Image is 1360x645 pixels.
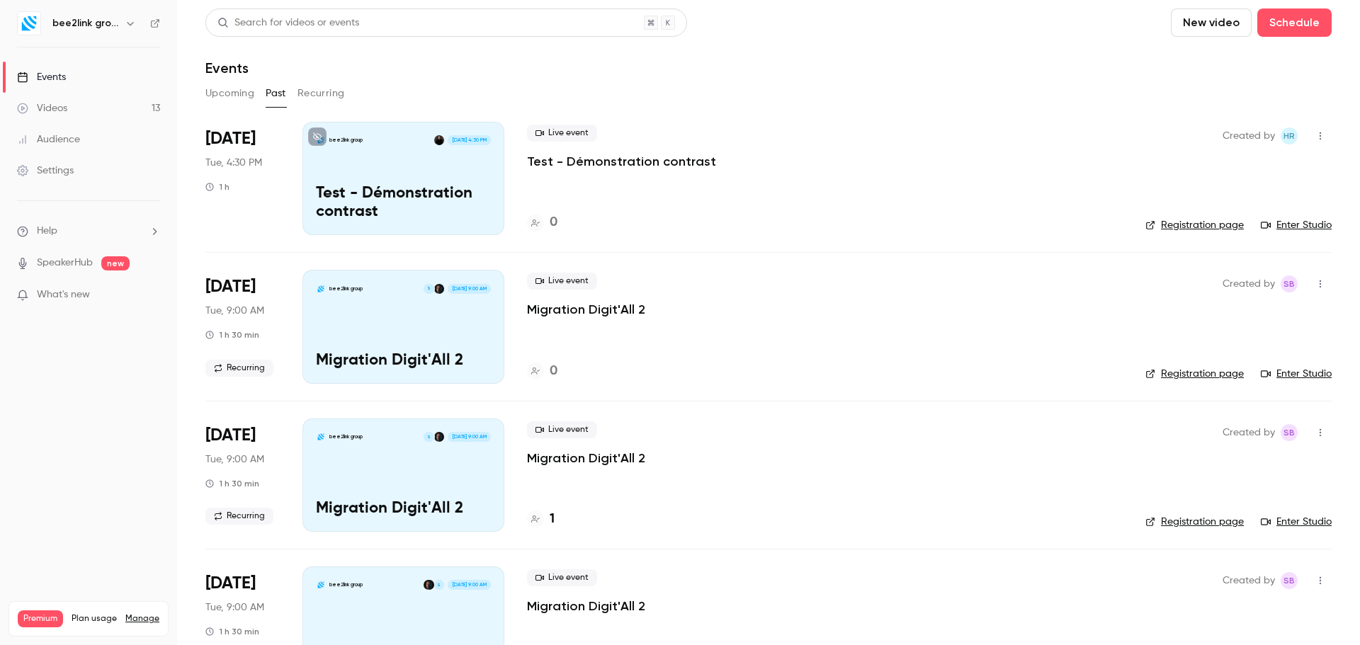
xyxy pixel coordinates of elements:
div: Sep 30 Tue, 4:30 PM (Europe/Paris) [205,122,280,235]
span: Premium [18,610,63,627]
div: Sep 9 Tue, 9:00 AM (Europe/Paris) [205,270,280,383]
img: Migration Digit'All 2 [316,284,326,294]
span: Tue, 4:30 PM [205,156,262,170]
span: [DATE] 9:00 AM [448,432,490,442]
a: 1 [527,510,555,529]
p: bee2link group [329,285,363,292]
span: [DATE] [205,572,256,595]
a: 0 [527,362,557,381]
button: Past [266,82,286,105]
p: Test - Démonstration contrast [316,185,491,222]
span: Stephanie Baron [1281,572,1298,589]
span: SB [1283,275,1295,292]
div: S [423,431,434,443]
a: Test - Démonstration contrast [527,153,716,170]
a: Test - Démonstration contrast bee2link groupXavier Cotelle[DATE] 4:30 PMTest - Démonstration cont... [302,122,504,235]
button: Schedule [1257,8,1332,37]
span: new [101,256,130,270]
h4: 0 [550,362,557,381]
span: [DATE] 4:30 PM [448,135,490,145]
li: help-dropdown-opener [17,224,160,239]
button: Upcoming [205,82,254,105]
a: 0 [527,213,557,232]
button: New video [1171,8,1252,37]
span: [DATE] [205,127,256,150]
a: Migration Digit'All 2 [527,450,645,467]
span: Created by [1223,424,1275,441]
span: Plan usage [72,613,117,624]
a: Migration Digit'All 2 [527,598,645,615]
div: S [433,579,445,590]
span: SB [1283,424,1295,441]
span: Created by [1223,572,1275,589]
a: Registration page [1145,367,1244,381]
span: SB [1283,572,1295,589]
span: Tue, 9:00 AM [205,452,264,467]
span: Live event [527,421,597,438]
p: bee2link group [329,137,363,144]
span: Created by [1223,275,1275,292]
div: Search for videos or events [217,16,359,30]
div: 1 h 30 min [205,626,259,637]
span: Live event [527,125,597,142]
button: Recurring [297,82,345,105]
a: Enter Studio [1261,218,1332,232]
p: Migration Digit'All 2 [316,352,491,370]
div: 1 h 30 min [205,478,259,489]
p: bee2link group [329,433,363,440]
span: HR [1283,127,1295,144]
div: Audience [17,132,80,147]
img: Migration Digit'All 2 [316,580,326,590]
span: Tue, 9:00 AM [205,600,264,615]
img: Eric Mulè [424,580,433,590]
a: Migration Digit'All 2 [527,301,645,318]
span: Recurring [205,508,273,525]
span: [DATE] 9:00 AM [448,580,490,590]
span: [DATE] [205,275,256,298]
span: Live event [527,273,597,290]
h1: Events [205,59,249,76]
div: Aug 26 Tue, 9:00 AM (Europe/Paris) [205,418,280,532]
div: Videos [17,101,67,115]
a: Migration Digit'All 2bee2link groupEric MulèS[DATE] 9:00 AMMigration Digit'All 2 [302,270,504,383]
p: Migration Digit'All 2 [316,500,491,518]
a: SpeakerHub [37,256,93,270]
span: Help [37,224,57,239]
img: Eric Mulè [434,432,444,442]
a: Migration Digit'All 2bee2link groupEric MulèS[DATE] 9:00 AMMigration Digit'All 2 [302,418,504,532]
span: Stephanie Baron [1281,275,1298,292]
span: Tue, 9:00 AM [205,304,264,318]
div: Events [17,70,66,84]
div: S [423,283,434,295]
a: Manage [125,613,159,624]
span: Haizia ROUAG [1281,127,1298,144]
a: Enter Studio [1261,367,1332,381]
a: Registration page [1145,515,1244,529]
div: Settings [17,164,74,178]
span: [DATE] 9:00 AM [448,284,490,294]
div: 1 h 30 min [205,329,259,341]
h6: bee2link group [52,16,119,30]
span: What's new [37,287,90,302]
img: Xavier Cotelle [434,135,444,145]
span: Live event [527,569,597,586]
span: [DATE] [205,424,256,447]
span: Recurring [205,360,273,377]
a: Enter Studio [1261,515,1332,529]
img: Eric Mulè [434,284,444,294]
img: bee2link group [18,12,40,35]
span: Stephanie Baron [1281,424,1298,441]
a: Registration page [1145,218,1244,232]
span: Created by [1223,127,1275,144]
div: 1 h [205,181,229,193]
h4: 0 [550,213,557,232]
img: Migration Digit'All 2 [316,432,326,442]
h4: 1 [550,510,555,529]
p: bee2link group [329,581,363,588]
iframe: Noticeable Trigger [143,289,160,302]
